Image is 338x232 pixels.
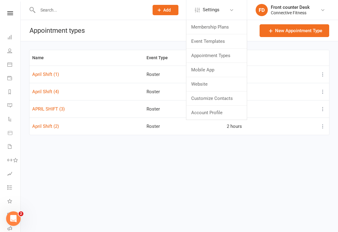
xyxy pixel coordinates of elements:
a: Assessments [7,168,21,181]
a: Customize Contacts [186,91,247,105]
div: 1 hour [227,72,288,77]
input: Search... [36,6,145,14]
a: Mobile App [186,63,247,77]
a: Reports [7,86,21,99]
a: What's New [7,195,21,209]
div: 2 hours [227,124,288,129]
a: April Shift (1) [32,72,59,77]
iframe: Intercom live chat [6,211,21,226]
a: Dashboard [7,31,21,45]
div: 4 hours [227,89,288,94]
a: April Shift (4) [32,89,59,94]
span: Add [163,8,171,12]
a: People [7,45,21,58]
div: Roster [147,89,222,94]
span: 2 [19,211,23,216]
a: APRIL SHIFT (3) [32,106,65,112]
div: Front counter Desk [271,5,310,10]
a: New Appointment Type [260,24,329,37]
div: Roster [147,72,222,77]
th: Event Type [144,50,224,66]
th: Duration [224,50,291,66]
div: Roster [147,124,222,129]
h1: Appointment types [21,20,85,41]
a: Event Templates [186,34,247,48]
span: Settings [203,3,219,17]
div: Connective Fitness [271,10,310,15]
button: Add [153,5,178,15]
div: 3 hours [227,107,288,112]
div: FD [256,4,268,16]
a: General attendance kiosk mode [7,209,21,222]
a: Membership Plans [186,20,247,34]
a: Appointment Types [186,49,247,63]
a: Account Profile [186,106,247,120]
div: Roster [147,107,222,112]
th: Name [29,50,144,66]
a: Calendar [7,58,21,72]
a: Payments [7,72,21,86]
a: April Shift (2) [32,124,59,129]
a: Website [186,77,247,91]
a: Product Sales [7,127,21,140]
